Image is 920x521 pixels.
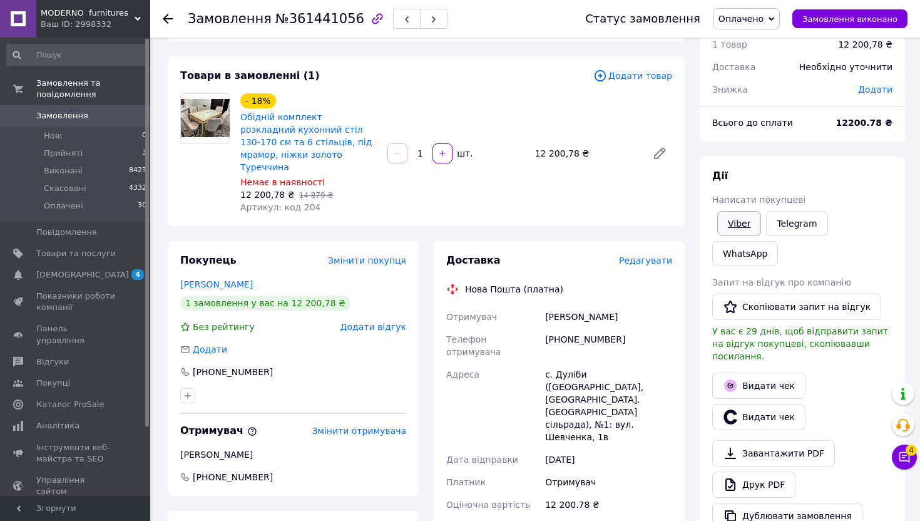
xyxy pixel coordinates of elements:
input: Пошук [6,44,148,66]
button: Видати чек [712,404,805,430]
span: Товари в замовленні (1) [180,70,320,81]
a: Обідній комплект розкладний кухонний стіл 130-170 см та 6 стільців, під мрамор, ніжки золото Туре... [240,112,372,172]
div: [PHONE_NUMBER] [543,328,675,363]
a: Viber [717,211,761,236]
span: Знижка [712,85,748,95]
span: У вас є 29 днів, щоб відправити запит на відгук покупцеві, скопіювавши посилання. [712,326,888,361]
span: Написати покупцеві [712,195,805,205]
span: 4332 [129,183,146,194]
span: Оціночна вартість [446,500,530,510]
span: Додати товар [593,69,672,83]
span: Аналітика [36,420,79,431]
span: Змінити покупця [328,255,406,266]
span: Замовлення виконано [802,14,897,24]
span: Оплачені [44,200,83,212]
span: MODERNO furnitures [41,8,135,19]
span: Доставка [712,62,755,72]
span: Додати [858,85,892,95]
span: 3 [142,148,146,159]
span: Платник [446,477,486,487]
img: Обідній комплект розкладний кухонний стіл 130-170 см та 6 стільців, під мрамор, ніжки золото Туре... [181,99,230,137]
span: Інструменти веб-майстра та SEO [36,442,116,465]
span: Повідомлення [36,227,97,238]
div: Нова Пошта (платна) [462,283,566,296]
span: 4 [906,445,917,456]
span: Оплачено [718,14,764,24]
span: Панель управління [36,323,116,346]
span: №361441056 [275,11,364,26]
span: 1 товар [712,39,747,49]
span: 8423 [129,165,146,177]
span: Артикул: код 204 [240,202,320,212]
div: [PHONE_NUMBER] [192,366,274,378]
a: WhatsApp [712,241,778,266]
span: Виконані [44,165,83,177]
span: 30 [138,200,146,212]
div: [PERSON_NAME] [180,448,406,461]
span: Отримувач [180,425,257,436]
span: Дії [712,170,728,182]
div: с. Дуліби ([GEOGRAPHIC_DATA], [GEOGRAPHIC_DATA]. [GEOGRAPHIC_DATA] сільрада), №1: вул. Шевченка, 1в [543,363,675,448]
span: Покупці [36,378,70,389]
div: Ваш ID: 2998332 [41,19,150,30]
a: Редагувати [647,141,672,166]
span: Всього до сплати [712,118,793,128]
a: Telegram [766,211,827,236]
span: Немає в наявності [240,177,325,187]
div: Необхідно уточнити [792,53,900,81]
span: Отримувач [446,312,497,322]
span: 0 [142,130,146,142]
button: Замовлення виконано [792,9,907,28]
span: Товари та послуги [36,248,116,259]
span: Адреса [446,369,479,379]
div: 12 200,78 ₴ [838,38,892,51]
span: Телефон отримувача [446,334,501,357]
span: 4 [131,269,144,280]
div: - 18% [240,93,276,108]
span: Прийняті [44,148,83,159]
span: Доставка [446,254,501,266]
div: 1 замовлення у вас на 12 200,78 ₴ [180,296,350,311]
span: 12 200,78 ₴ [240,190,295,200]
button: Скопіювати запит на відгук [712,294,881,320]
div: Статус замовлення [585,13,700,25]
span: Змінити отримувача [312,426,406,436]
span: Дата відправки [446,455,518,465]
span: Відгуки [36,356,69,368]
div: 12 200.78 ₴ [543,493,675,516]
span: Запит на відгук про компанію [712,277,851,287]
span: [PHONE_NUMBER] [192,471,274,483]
span: Замовлення [188,11,272,26]
span: Замовлення [36,110,88,121]
span: Без рейтингу [193,322,255,332]
div: Отримувач [543,471,675,493]
span: Додати [193,344,227,354]
div: [PERSON_NAME] [543,306,675,328]
div: 12 200,78 ₴ [530,145,642,162]
button: Видати чек [712,373,805,399]
span: Нові [44,130,62,142]
span: Додати відгук [340,322,406,332]
span: Показники роботи компанії [36,291,116,313]
span: [DEMOGRAPHIC_DATA] [36,269,129,281]
span: Скасовані [44,183,86,194]
span: 14 879 ₴ [299,191,334,200]
a: Завантажити PDF [712,440,835,467]
span: Замовлення та повідомлення [36,78,150,100]
div: [DATE] [543,448,675,471]
span: Управління сайтом [36,475,116,497]
div: шт. [454,147,474,160]
span: Каталог ProSale [36,399,104,410]
span: Покупець [180,254,237,266]
a: [PERSON_NAME] [180,279,253,289]
a: Друк PDF [712,472,795,498]
span: Редагувати [619,255,672,266]
div: Повернутися назад [163,13,173,25]
b: 12200.78 ₴ [836,118,892,128]
button: Чат з покупцем4 [892,445,917,470]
